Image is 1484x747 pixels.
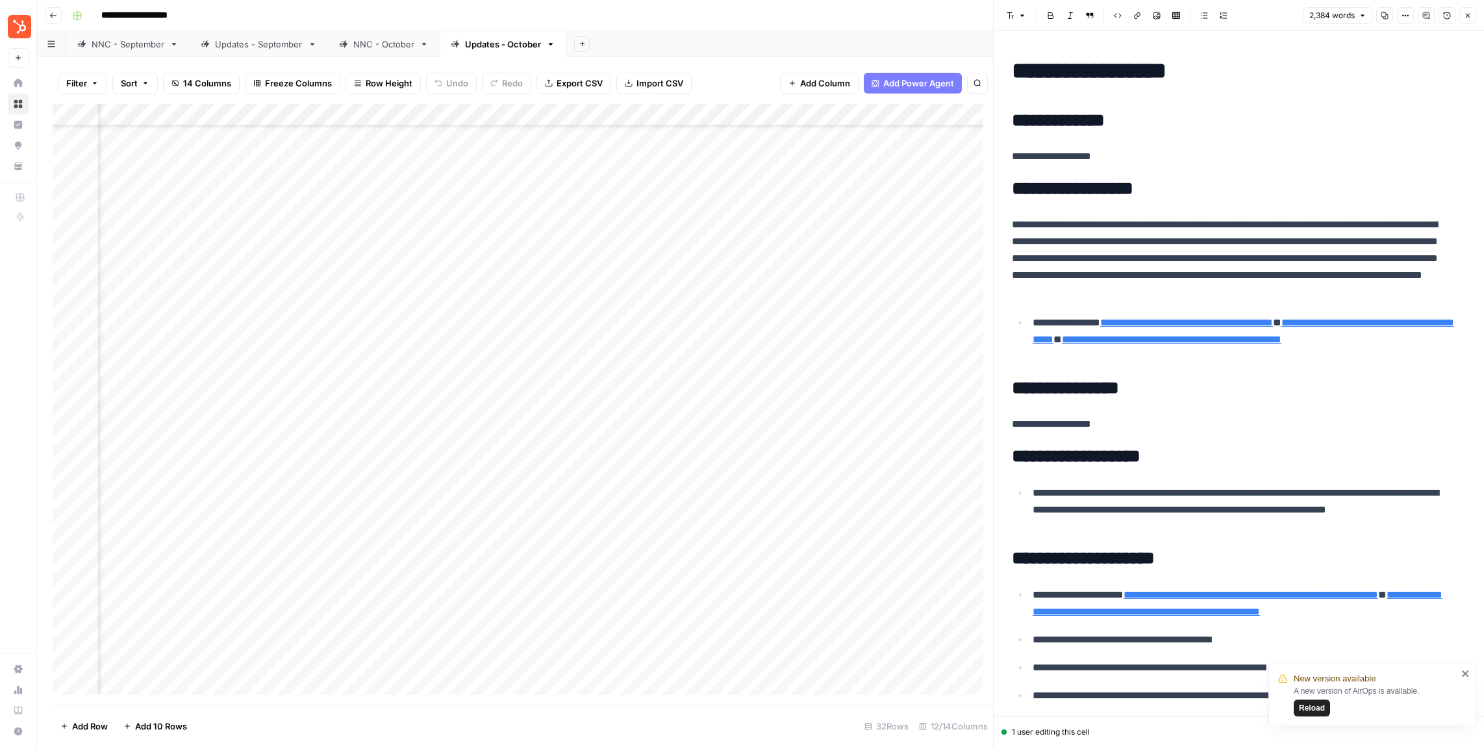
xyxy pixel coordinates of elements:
[183,77,231,90] span: 14 Columns
[636,77,683,90] span: Import CSV
[859,716,914,737] div: 32 Rows
[1303,7,1372,24] button: 2,384 words
[116,716,195,737] button: Add 10 Rows
[465,38,541,51] div: Updates - October
[8,156,29,177] a: Your Data
[536,73,611,94] button: Export CSV
[8,73,29,94] a: Home
[1001,726,1476,738] div: 1 user editing this cell
[502,77,523,90] span: Redo
[163,73,240,94] button: 14 Columns
[66,77,87,90] span: Filter
[8,135,29,156] a: Opportunities
[914,716,993,737] div: 12/14 Columns
[8,659,29,679] a: Settings
[440,31,566,57] a: Updates - October
[53,716,116,737] button: Add Row
[8,721,29,742] button: Help + Support
[8,700,29,721] a: Learning Hub
[58,73,107,94] button: Filter
[482,73,531,94] button: Redo
[72,720,108,733] span: Add Row
[1294,672,1376,685] span: New version available
[353,38,414,51] div: NNC - October
[135,720,187,733] span: Add 10 Rows
[215,38,303,51] div: Updates - September
[265,77,332,90] span: Freeze Columns
[8,10,29,43] button: Workspace: Blog Content Action Plan
[1294,700,1330,716] button: Reload
[328,31,440,57] a: NNC - October
[1299,702,1325,714] span: Reload
[8,114,29,135] a: Insights
[1309,10,1355,21] span: 2,384 words
[8,679,29,700] a: Usage
[426,73,477,94] button: Undo
[864,73,962,94] button: Add Power Agent
[800,77,850,90] span: Add Column
[245,73,340,94] button: Freeze Columns
[366,77,412,90] span: Row Height
[346,73,421,94] button: Row Height
[557,77,603,90] span: Export CSV
[780,73,859,94] button: Add Column
[883,77,954,90] span: Add Power Agent
[190,31,328,57] a: Updates - September
[8,94,29,114] a: Browse
[8,15,31,38] img: Blog Content Action Plan Logo
[616,73,692,94] button: Import CSV
[66,31,190,57] a: NNC - September
[446,77,468,90] span: Undo
[121,77,138,90] span: Sort
[1461,668,1470,679] button: close
[112,73,158,94] button: Sort
[1294,685,1457,716] div: A new version of AirOps is available.
[92,38,164,51] div: NNC - September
